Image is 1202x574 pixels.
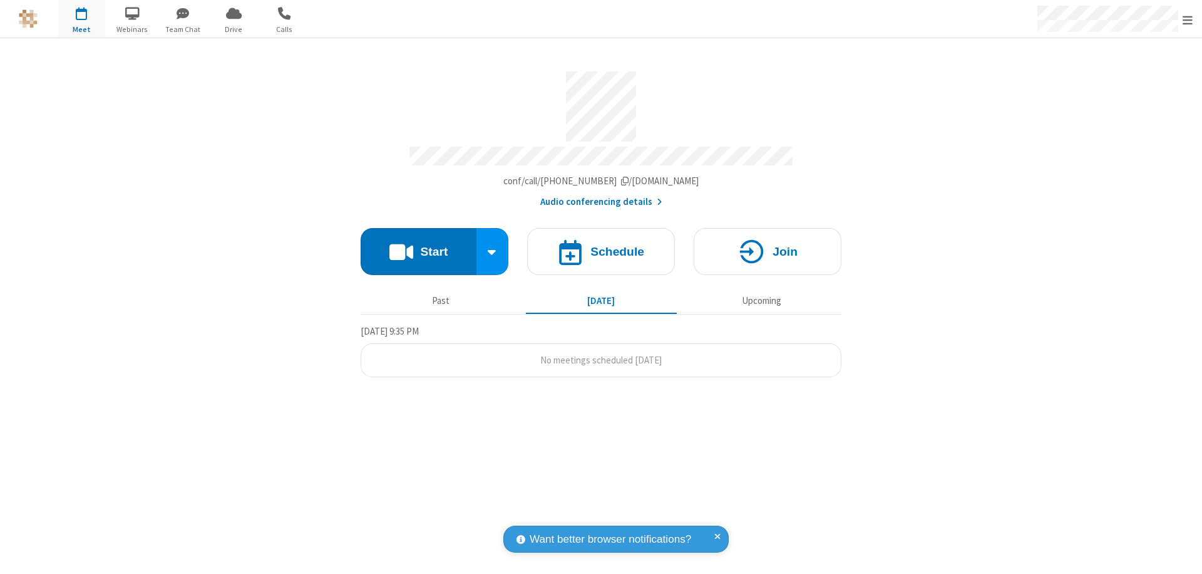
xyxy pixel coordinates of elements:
[361,62,841,209] section: Account details
[526,289,677,313] button: [DATE]
[590,246,644,258] h4: Schedule
[773,246,798,258] h4: Join
[540,354,662,366] span: No meetings scheduled [DATE]
[476,228,509,275] div: Start conference options
[694,228,841,275] button: Join
[361,325,419,337] span: [DATE] 9:35 PM
[366,289,516,313] button: Past
[58,24,105,35] span: Meet
[503,175,699,187] span: Copy my meeting room link
[109,24,156,35] span: Webinars
[210,24,257,35] span: Drive
[19,9,38,28] img: QA Selenium DO NOT DELETE OR CHANGE
[160,24,207,35] span: Team Chat
[530,531,691,548] span: Want better browser notifications?
[540,195,662,209] button: Audio conferencing details
[261,24,308,35] span: Calls
[503,174,699,189] button: Copy my meeting room linkCopy my meeting room link
[420,246,448,258] h4: Start
[686,289,837,313] button: Upcoming
[361,324,841,378] section: Today's Meetings
[527,228,675,275] button: Schedule
[361,228,476,275] button: Start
